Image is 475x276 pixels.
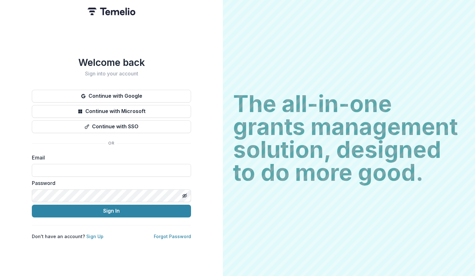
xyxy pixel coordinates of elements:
[32,154,187,161] label: Email
[88,8,135,15] img: Temelio
[154,234,191,239] a: Forgot Password
[32,90,191,103] button: Continue with Google
[86,234,103,239] a: Sign Up
[32,120,191,133] button: Continue with SSO
[32,71,191,77] h2: Sign into your account
[32,57,191,68] h1: Welcome back
[32,105,191,118] button: Continue with Microsoft
[32,233,103,240] p: Don't have an account?
[180,191,190,201] button: Toggle password visibility
[32,179,187,187] label: Password
[32,205,191,217] button: Sign In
